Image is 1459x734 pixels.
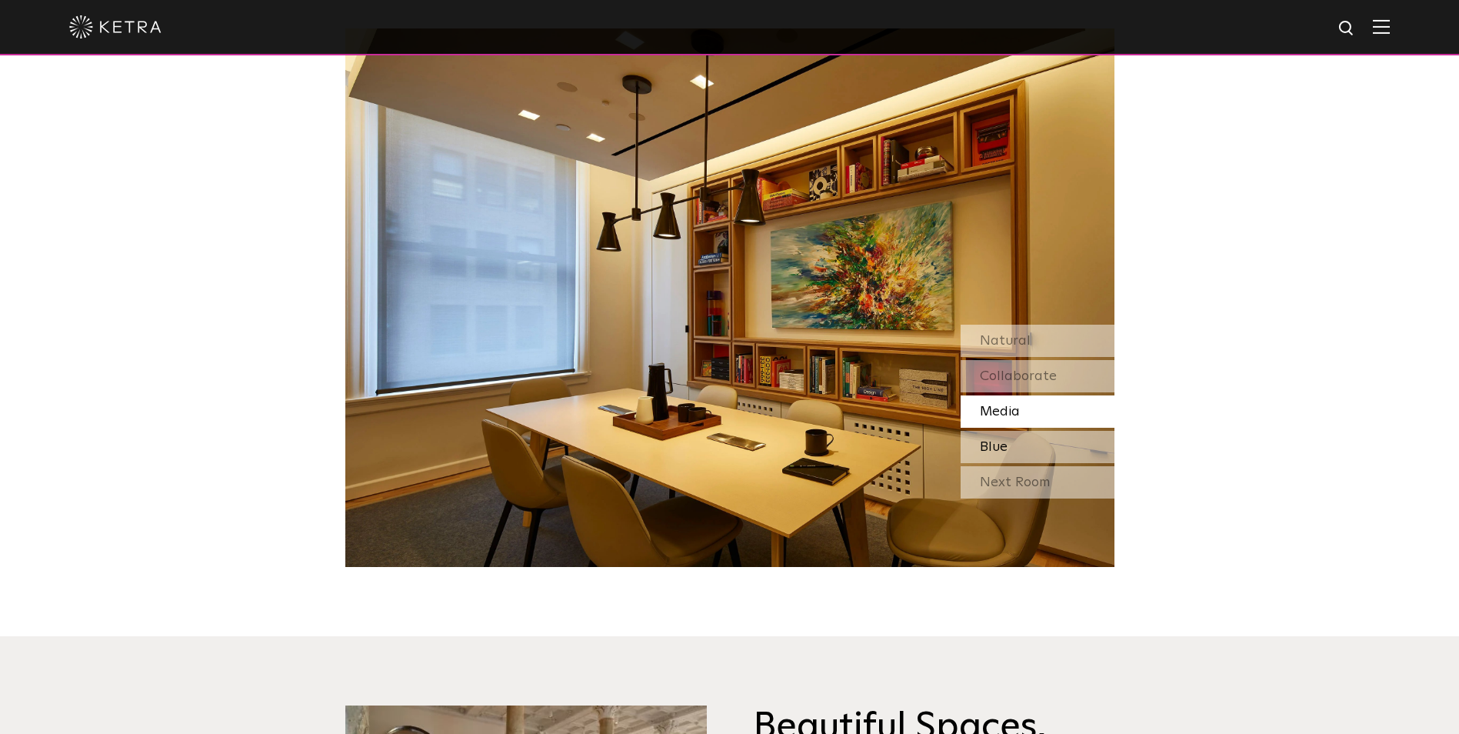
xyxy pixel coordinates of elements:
[69,15,162,38] img: ketra-logo-2019-white
[980,369,1057,383] span: Collaborate
[961,466,1114,499] div: Next Room
[1373,19,1390,34] img: Hamburger%20Nav.svg
[980,440,1008,454] span: Blue
[980,334,1031,348] span: Natural
[345,28,1114,567] img: SS-Desktop-CEC-03
[1337,19,1357,38] img: search icon
[980,405,1020,419] span: Media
